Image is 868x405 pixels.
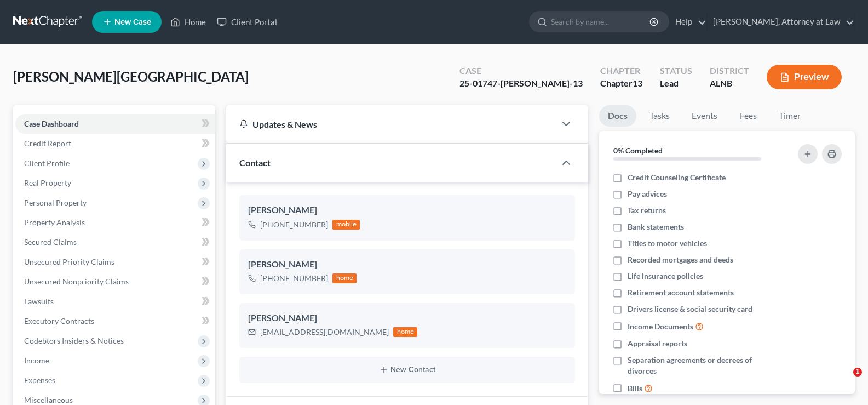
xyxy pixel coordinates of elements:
span: Contact [239,157,271,168]
span: 1 [853,368,862,377]
span: Recorded mortgages and deeds [628,254,733,265]
button: Preview [767,65,842,89]
div: Case [459,65,583,77]
div: [PHONE_NUMBER] [260,219,328,230]
span: Titles to motor vehicles [628,238,707,249]
span: Real Property [24,178,71,187]
div: Status [660,65,692,77]
span: Credit Counseling Certificate [628,172,726,183]
a: Credit Report [15,134,215,153]
a: Unsecured Nonpriority Claims [15,272,215,292]
button: New Contact [248,366,566,374]
a: Help [670,12,706,32]
span: Codebtors Insiders & Notices [24,336,124,345]
a: Timer [770,105,809,127]
div: home [393,327,417,337]
strong: 0% Completed [613,146,663,155]
a: Unsecured Priority Claims [15,252,215,272]
a: Property Analysis [15,213,215,232]
span: Bills [628,383,642,394]
span: Bank statements [628,221,684,232]
a: [PERSON_NAME], Attorney at Law [708,12,854,32]
span: Unsecured Priority Claims [24,257,114,266]
span: Client Profile [24,158,70,168]
div: mobile [332,220,360,230]
iframe: Intercom live chat [831,368,857,394]
div: [PERSON_NAME] [248,204,566,217]
span: Personal Property [24,198,87,207]
span: Separation agreements or decrees of divorces [628,355,781,377]
span: Income [24,356,49,365]
input: Search by name... [551,12,651,32]
span: Executory Contracts [24,316,94,326]
div: [PERSON_NAME] [248,312,566,325]
div: [EMAIL_ADDRESS][DOMAIN_NAME] [260,327,389,338]
span: Tax returns [628,205,666,216]
a: Tasks [641,105,679,127]
div: District [710,65,749,77]
a: Lawsuits [15,292,215,311]
a: Secured Claims [15,232,215,252]
div: Lead [660,77,692,90]
span: Case Dashboard [24,119,79,128]
div: ALNB [710,77,749,90]
span: Retirement account statements [628,287,734,298]
span: New Case [114,18,151,26]
span: 13 [633,78,642,88]
span: Appraisal reports [628,338,687,349]
a: Fees [731,105,766,127]
span: Income Documents [628,321,693,332]
a: Client Portal [211,12,283,32]
a: Home [165,12,211,32]
span: Property Analysis [24,218,85,227]
div: [PHONE_NUMBER] [260,273,328,284]
span: Drivers license & social security card [628,304,752,315]
div: Chapter [600,65,642,77]
span: Lawsuits [24,296,54,306]
span: Expenses [24,375,55,385]
span: Unsecured Nonpriority Claims [24,277,129,286]
span: [PERSON_NAME][GEOGRAPHIC_DATA] [13,69,249,84]
div: [PERSON_NAME] [248,258,566,271]
span: Secured Claims [24,237,77,247]
span: Pay advices [628,189,667,199]
span: Miscellaneous [24,395,73,404]
span: Credit Report [24,139,71,148]
div: home [332,273,357,283]
span: Life insurance policies [628,271,703,282]
a: Docs [599,105,636,127]
div: Chapter [600,77,642,90]
a: Executory Contracts [15,311,215,331]
div: Updates & News [239,118,542,130]
a: Case Dashboard [15,114,215,134]
div: 25-01747-[PERSON_NAME]-13 [459,77,583,90]
a: Events [683,105,726,127]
